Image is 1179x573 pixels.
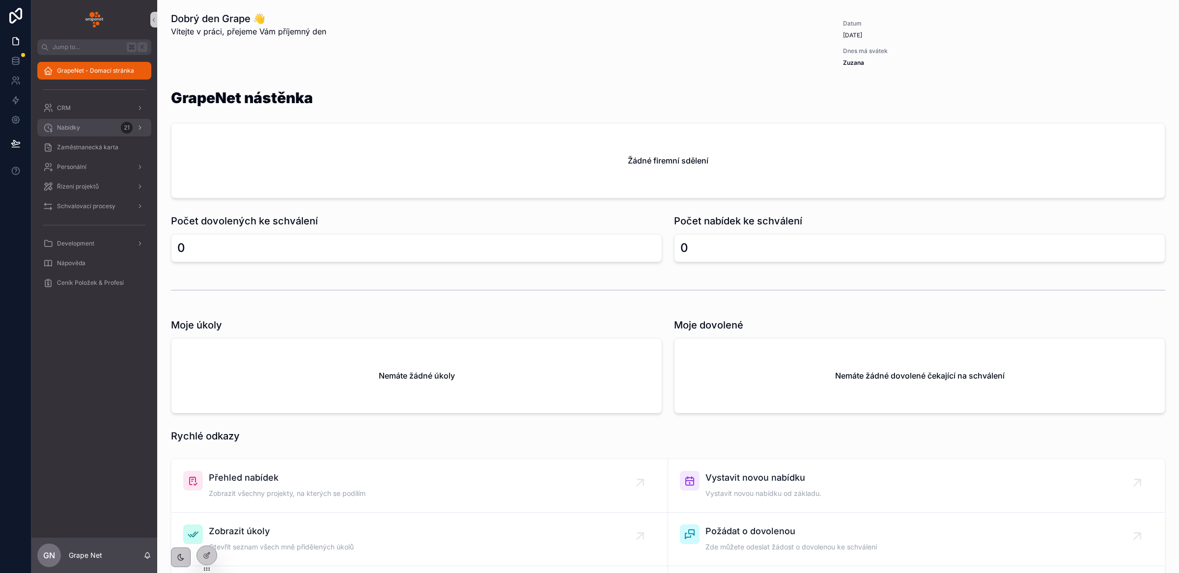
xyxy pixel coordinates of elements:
h1: Počet dovolených ke schválení [171,214,318,228]
div: 0 [177,240,185,256]
h2: Nemáte žádné úkoly [379,370,455,382]
a: GrapeNet - Domací stránka [37,62,151,80]
span: Vystavit novou nabídku od základu. [705,489,821,498]
a: Schvalovací procesy [37,197,151,215]
h2: Nemáte žádné dovolené čekající na schválení [835,370,1005,382]
span: Nabídky [57,124,80,132]
h1: Počet nabídek ke schválení [674,214,802,228]
span: Zaměstnanecká karta [57,143,118,151]
span: CRM [57,104,71,112]
span: Vítejte v práci, přejeme Vám příjemný den [171,26,326,37]
span: Nápověda [57,259,85,267]
h1: GrapeNet nástěnka [171,90,313,105]
span: Otevřít seznam všech mně přidělených úkolů [209,542,354,552]
h1: Rychlé odkazy [171,429,240,443]
h1: Moje dovolené [674,318,743,332]
a: CRM [37,99,151,117]
a: Nabídky21 [37,119,151,136]
span: Požádat o dovolenou [705,524,877,538]
span: GN [43,549,55,561]
a: Development [37,235,151,252]
span: [DATE] [843,31,983,39]
div: 0 [680,240,688,256]
span: Dnes má svátek [843,47,983,55]
a: Zaměstnanecká karta [37,138,151,156]
span: Schvalovací procesy [57,202,115,210]
a: Personální [37,158,151,176]
span: Zobrazit všechny projekty, na kterých se podílím [209,489,365,498]
a: Nápověda [37,254,151,272]
span: Přehled nabídek [209,471,365,485]
button: Jump to...K [37,39,151,55]
h2: Žádné firemní sdělení [628,155,708,166]
span: K [139,43,146,51]
div: scrollable content [31,55,157,304]
a: Ceník Položek & Profesí [37,274,151,292]
a: Přehled nabídekZobrazit všechny projekty, na kterých se podílím [171,459,668,513]
span: Datum [843,20,983,27]
span: Personální [57,163,86,171]
span: Ceník Položek & Profesí [57,279,124,287]
span: Řízení projektů [57,183,99,191]
strong: Zuzana [843,59,864,66]
a: Řízení projektů [37,178,151,195]
h1: Moje úkoly [171,318,222,332]
a: Vystavit novou nabídkuVystavit novou nabídku od základu. [668,459,1165,513]
span: Zobrazit úkoly [209,524,354,538]
span: Development [57,240,94,247]
span: Zde můžete odeslat žádost o dovolenou ke schválení [705,542,877,552]
span: GrapeNet - Domací stránka [57,67,134,75]
span: Vystavit novou nabídku [705,471,821,485]
a: Zobrazit úkolyOtevřít seznam všech mně přidělených úkolů [171,513,668,566]
p: Grape Net [69,550,102,560]
h1: Dobrý den Grape 👋 [171,12,326,26]
span: Jump to... [53,43,123,51]
a: Požádat o dovolenouZde můžete odeslat žádost o dovolenou ke schválení [668,513,1165,566]
div: 21 [121,122,133,134]
img: App logo [85,12,103,27]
